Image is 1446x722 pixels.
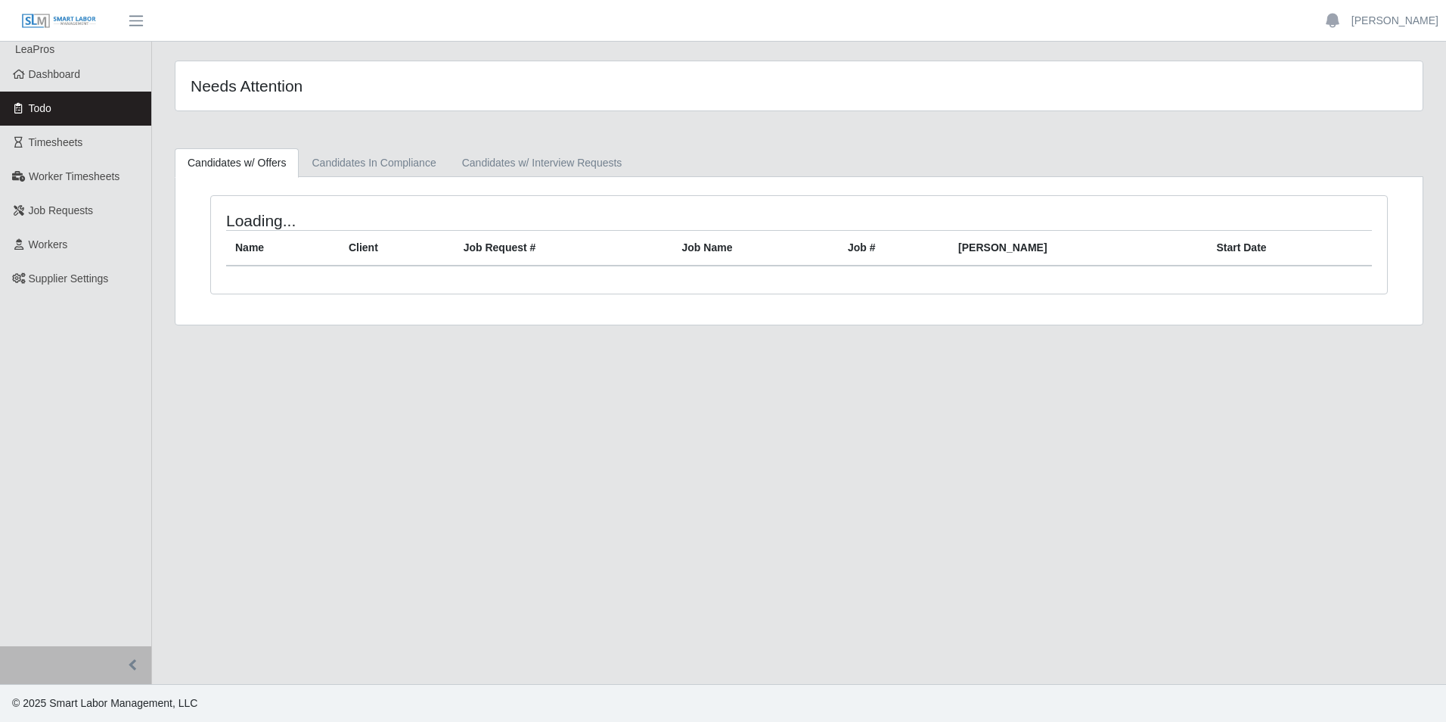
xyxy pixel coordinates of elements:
span: Supplier Settings [29,272,109,285]
th: Name [226,231,340,266]
th: Job Request # [455,231,673,266]
img: SLM Logo [21,13,97,30]
th: Job # [839,231,949,266]
span: Timesheets [29,136,83,148]
a: Candidates w/ Interview Requests [449,148,635,178]
span: Worker Timesheets [29,170,119,182]
span: © 2025 Smart Labor Management, LLC [12,697,197,709]
a: Candidates w/ Offers [175,148,299,178]
span: Todo [29,102,51,114]
th: [PERSON_NAME] [949,231,1207,266]
th: Client [340,231,455,266]
a: Candidates In Compliance [299,148,448,178]
span: LeaPros [15,43,54,55]
h4: Loading... [226,211,690,230]
a: [PERSON_NAME] [1351,13,1438,29]
span: Job Requests [29,204,94,216]
th: Start Date [1207,231,1372,266]
h4: Needs Attention [191,76,684,95]
th: Job Name [673,231,839,266]
span: Workers [29,238,68,251]
span: Dashboard [29,68,81,80]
